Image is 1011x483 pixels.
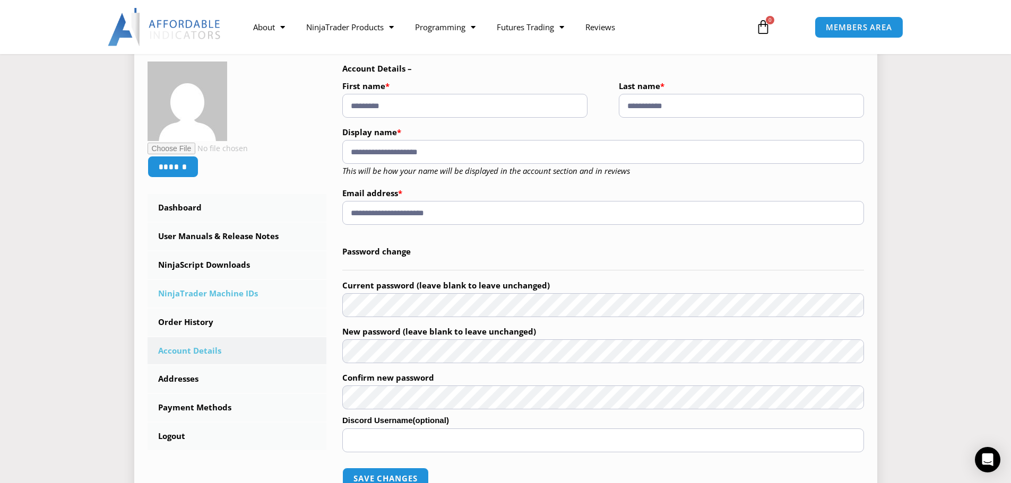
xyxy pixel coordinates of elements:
label: Current password (leave blank to leave unchanged) [342,277,864,293]
a: User Manuals & Release Notes [148,223,327,250]
span: 0 [766,16,774,24]
b: Account Details – [342,63,412,74]
a: MEMBERS AREA [815,16,903,38]
a: Reviews [575,15,626,39]
em: This will be how your name will be displayed in the account section and in reviews [342,165,630,176]
label: Last name [619,78,864,94]
span: (optional) [413,416,449,425]
label: Email address [342,185,864,201]
label: New password (leave blank to leave unchanged) [342,323,864,339]
img: LogoAI | Affordable Indicators – NinjaTrader [108,8,222,46]
a: 0 [740,12,787,42]
a: NinjaScript Downloads [148,251,327,279]
nav: Menu [243,15,744,39]
a: Logout [148,423,327,450]
a: Addresses [148,365,327,393]
legend: Password change [342,234,864,270]
a: Futures Trading [486,15,575,39]
label: Discord Username [342,412,864,428]
a: Programming [404,15,486,39]
a: Payment Methods [148,394,327,421]
a: Order History [148,309,327,336]
img: 7a4fdfafeb79ab4ce114e4d75307ea0cf41cfb97fc1159c2cad5f2364b87e38d [148,62,227,141]
div: Open Intercom Messenger [975,447,1000,472]
a: NinjaTrader Products [296,15,404,39]
label: Display name [342,124,864,140]
a: About [243,15,296,39]
a: NinjaTrader Machine IDs [148,280,327,308]
a: Dashboard [148,194,327,222]
nav: Account pages [148,194,327,450]
a: Account Details [148,337,327,365]
label: First name [342,78,587,94]
span: MEMBERS AREA [826,23,892,31]
label: Confirm new password [342,370,864,385]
